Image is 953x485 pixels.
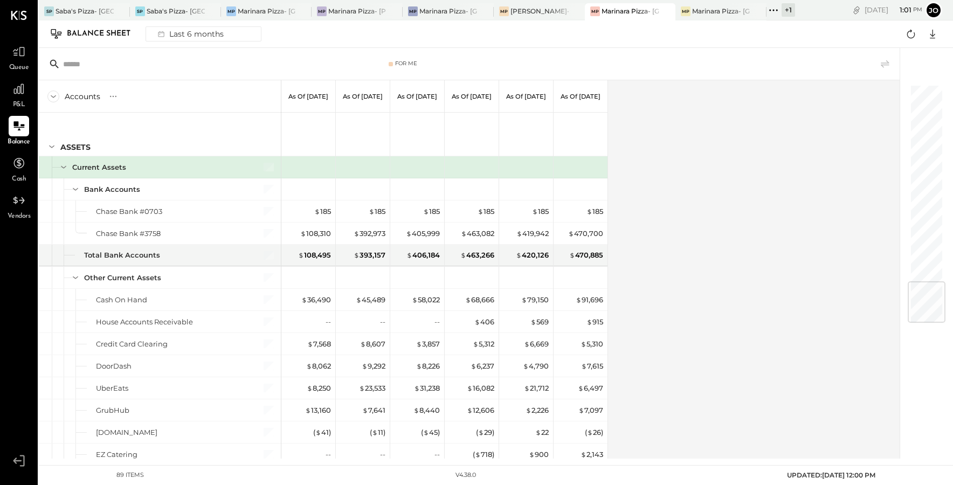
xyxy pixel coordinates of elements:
[416,362,422,370] span: $
[380,449,385,460] div: --
[135,6,145,16] div: SP
[1,116,37,147] a: Balance
[307,383,331,393] div: 8,250
[84,273,161,283] div: Other Current Assets
[84,250,160,260] div: Total Bank Accounts
[356,295,385,305] div: 45,489
[423,428,429,436] span: $
[516,228,549,239] div: 419,942
[460,250,494,260] div: 463,266
[478,206,494,217] div: 185
[452,93,492,100] p: As of [DATE]
[581,361,603,371] div: 7,615
[1,153,37,184] a: Cash
[532,207,538,216] span: $
[506,93,546,100] p: As of [DATE]
[461,229,467,238] span: $
[434,317,440,327] div: --
[96,427,157,438] div: [DOMAIN_NAME]
[298,250,331,260] div: 108,495
[474,317,480,326] span: $
[586,207,592,216] span: $
[8,137,30,147] span: Balance
[151,27,228,41] div: Last 6 months
[578,406,584,414] span: $
[414,383,440,393] div: 31,238
[523,362,529,370] span: $
[306,361,331,371] div: 8,062
[96,405,129,415] div: GrubHub
[67,25,141,43] div: Balance Sheet
[474,317,494,327] div: 406
[851,4,862,16] div: copy link
[467,383,494,393] div: 16,082
[524,384,530,392] span: $
[471,361,494,371] div: 6,237
[395,60,417,67] div: For Me
[307,339,331,349] div: 7,568
[359,384,365,392] span: $
[343,93,383,100] p: As of [DATE]
[568,229,574,238] span: $
[1,41,37,73] a: Queue
[354,229,360,238] span: $
[359,383,385,393] div: 23,533
[576,295,603,305] div: 91,696
[298,251,304,259] span: $
[362,405,385,415] div: 7,641
[380,317,385,327] div: --
[530,317,549,327] div: 569
[787,471,875,479] span: UPDATED: [DATE] 12:00 PM
[530,317,536,326] span: $
[96,339,168,349] div: Credit Card Clearing
[521,295,527,304] span: $
[925,2,942,19] button: jo
[60,142,91,153] div: ASSETS
[473,339,494,349] div: 5,312
[782,3,795,17] div: + 1
[96,228,161,239] div: Chase Bank #3758
[369,206,385,217] div: 185
[576,295,582,304] span: $
[475,450,481,459] span: $
[602,6,660,16] div: Marinara Pizza- [GEOGRAPHIC_DATA].
[12,175,26,184] span: Cash
[354,250,385,260] div: 393,157
[423,207,429,216] span: $
[510,6,569,16] div: [PERSON_NAME]- [GEOGRAPHIC_DATA]
[535,428,541,436] span: $
[326,449,331,460] div: --
[315,428,321,436] span: $
[372,428,378,436] span: $
[516,250,549,260] div: 420,126
[406,251,412,259] span: $
[581,339,603,349] div: 5,310
[406,250,440,260] div: 406,184
[397,93,437,100] p: As of [DATE]
[529,450,535,459] span: $
[362,361,385,371] div: 9,292
[369,207,375,216] span: $
[516,229,522,238] span: $
[524,339,530,348] span: $
[521,295,549,305] div: 79,150
[460,251,466,259] span: $
[455,471,476,480] div: v 4.38.0
[354,251,360,259] span: $
[84,184,140,195] div: Bank Accounts
[356,295,362,304] span: $
[434,449,440,460] div: --
[681,6,690,16] div: MP
[96,449,137,460] div: EZ Catering
[370,427,385,438] div: ( 11 )
[561,93,600,100] p: As of [DATE]
[524,383,549,393] div: 21,712
[307,339,313,348] span: $
[581,362,587,370] span: $
[416,339,422,348] span: $
[532,206,549,217] div: 185
[692,6,750,16] div: Marinara Pizza- [GEOGRAPHIC_DATA]
[301,295,307,304] span: $
[471,362,476,370] span: $
[360,339,385,349] div: 8,607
